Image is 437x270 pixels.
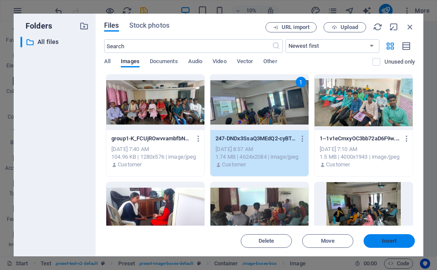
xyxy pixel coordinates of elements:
span: All [104,56,111,68]
p: Customer [222,161,246,168]
div: [DATE] 7:40 AM [111,145,199,153]
span: Upload [341,25,358,30]
button: Move [302,234,353,248]
p: 1--1v1eCmxyOC3bb72aD6F9w.jpg [320,135,399,142]
span: Documents [150,56,178,68]
p: Folders [20,20,52,32]
div: 1 [296,77,306,87]
p: group1-K_FCUjROwvvambfbNbQvqg.jpeg [111,135,191,142]
span: Insert [382,238,397,244]
span: Video [213,56,226,68]
span: URL import [282,25,309,30]
span: Images [121,56,140,68]
p: Customer [326,161,350,168]
span: Vector [237,56,253,68]
div: 1.5 MB | 4000x1943 | image/jpeg [320,153,408,161]
i: Minimize [389,22,399,32]
i: Reload [373,22,382,32]
i: Create new folder [79,21,89,31]
span: Stock photos [129,20,169,31]
div: 1.74 MB | 4624x2084 | image/jpeg [216,153,303,161]
div: ​ [20,37,22,47]
div: 104.96 KB | 1280x576 | image/jpeg [111,153,199,161]
p: 247-DNDx3SsaQ3MEdQ2-cyBTqA.jpg [216,135,295,142]
p: All files [38,37,73,47]
button: Upload [323,22,366,32]
span: Delete [259,238,274,244]
span: Other [263,56,277,68]
div: [DATE] 7:10 AM [320,145,408,153]
i: Close [405,22,415,32]
span: Files [104,20,119,31]
span: Move [321,238,335,244]
div: [DATE] 8:57 AM [216,145,303,153]
input: Search [104,39,272,53]
button: Insert [364,234,415,248]
button: URL import [265,22,317,32]
p: Displays only files that are not in use on the website. Files added during this session can still... [385,58,415,66]
p: Customer [118,161,142,168]
button: Delete [241,234,292,248]
span: Audio [188,56,202,68]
